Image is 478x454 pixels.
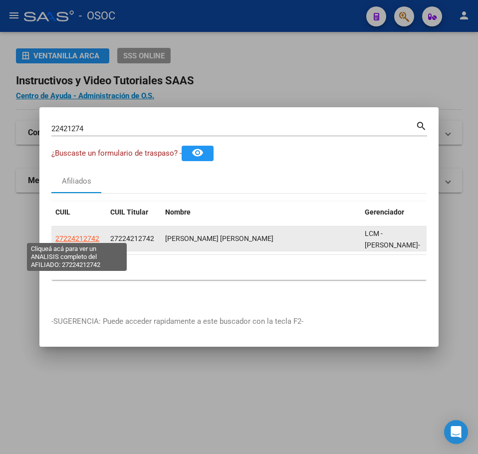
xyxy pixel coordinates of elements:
[416,119,427,131] mat-icon: search
[106,202,161,223] datatable-header-cell: CUIL Titular
[55,208,70,216] span: CUIL
[110,208,148,216] span: CUIL Titular
[361,202,431,223] datatable-header-cell: Gerenciador
[165,233,357,244] div: [PERSON_NAME] [PERSON_NAME]
[51,255,427,280] div: 1 total
[51,316,427,327] p: -SUGERENCIA: Puede acceder rapidamente a este buscador con la tecla F2-
[55,234,99,242] span: 27224212742
[62,176,91,187] div: Afiliados
[192,147,204,159] mat-icon: remove_red_eye
[365,208,404,216] span: Gerenciador
[51,149,182,158] span: ¿Buscaste un formulario de traspaso? -
[365,229,420,271] span: LCM - [PERSON_NAME]-CHESS-MEDICENTER
[165,208,191,216] span: Nombre
[51,202,106,223] datatable-header-cell: CUIL
[444,420,468,444] div: Open Intercom Messenger
[161,202,361,223] datatable-header-cell: Nombre
[110,234,154,242] span: 27224212742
